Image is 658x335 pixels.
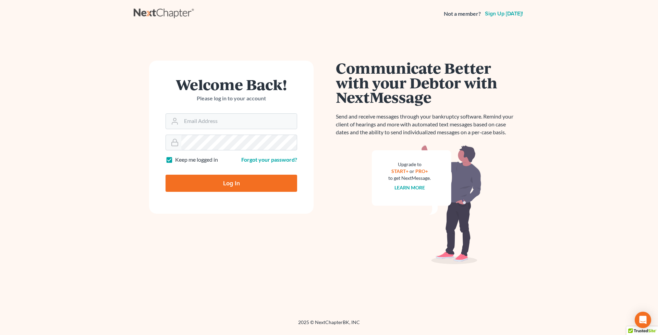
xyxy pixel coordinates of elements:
div: 2025 © NextChapterBK, INC [134,319,524,331]
a: Sign up [DATE]! [484,11,524,16]
input: Email Address [181,114,297,129]
strong: Not a member? [444,10,481,18]
p: Please log in to your account [166,95,297,102]
div: Upgrade to [388,161,431,168]
img: nextmessage_bg-59042aed3d76b12b5cd301f8e5b87938c9018125f34e5fa2b7a6b67550977c72.svg [372,145,482,264]
label: Keep me logged in [175,156,218,164]
h1: Welcome Back! [166,77,297,92]
h1: Communicate Better with your Debtor with NextMessage [336,61,517,104]
span: or [410,168,414,174]
a: START+ [391,168,409,174]
p: Send and receive messages through your bankruptcy software. Remind your client of hearings and mo... [336,113,517,136]
div: to get NextMessage. [388,175,431,182]
a: Forgot your password? [241,156,297,163]
input: Log In [166,175,297,192]
div: Open Intercom Messenger [635,312,651,328]
a: Learn more [394,185,425,190]
a: PRO+ [415,168,428,174]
